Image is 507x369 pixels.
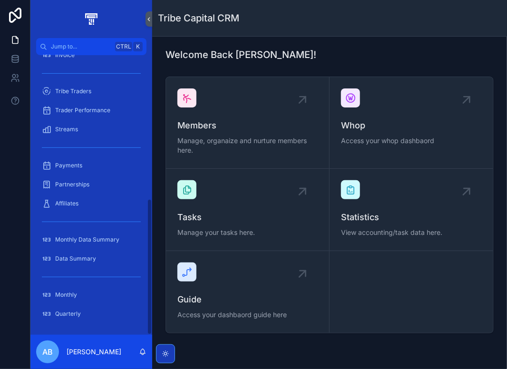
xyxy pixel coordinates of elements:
button: Jump to...CtrlK [36,38,146,55]
a: MembersManage, organaize and nurture members here. [166,77,330,169]
span: Partnerships [55,181,89,188]
img: App logo [83,11,99,27]
span: View accounting/task data here. [341,228,482,237]
span: Whop [341,119,482,132]
a: Tribe Traders [36,83,146,100]
h1: Welcome Back [PERSON_NAME]! [166,48,316,61]
span: K [134,43,142,50]
span: Monthly [55,291,77,299]
span: Tribe Traders [55,87,91,95]
span: Guide [177,293,318,306]
span: AB [42,346,53,358]
a: Payments [36,157,146,174]
span: Monthly Data Summary [55,236,119,243]
span: Statistics [341,211,482,224]
a: Invoice [36,47,146,64]
a: GuideAccess your dashbaord guide here [166,251,330,333]
span: Invoice [55,51,75,59]
h1: Tribe Capital CRM [158,11,239,25]
a: Affiliates [36,195,146,212]
span: Quarterly [55,310,81,318]
span: Trader Performance [55,107,110,114]
span: Ctrl [115,42,132,51]
span: Jump to... [51,43,111,50]
span: Data Summary [55,255,96,262]
span: Access your dashbaord guide here [177,310,318,320]
a: Trader Performance [36,102,146,119]
span: Tasks [177,211,318,224]
a: Partnerships [36,176,146,193]
a: StatisticsView accounting/task data here. [330,169,493,251]
span: Manage, organaize and nurture members here. [177,136,318,155]
a: TasksManage your tasks here. [166,169,330,251]
p: [PERSON_NAME] [67,347,121,357]
a: WhopAccess your whop dashbaord [330,77,493,169]
div: scrollable content [30,55,152,335]
a: Monthly [36,286,146,303]
span: Manage your tasks here. [177,228,318,237]
a: Data Summary [36,250,146,267]
span: Access your whop dashbaord [341,136,482,146]
a: Streams [36,121,146,138]
span: Payments [55,162,82,169]
span: Affiliates [55,200,78,207]
a: Monthly Data Summary [36,231,146,248]
a: Quarterly [36,305,146,322]
span: Members [177,119,318,132]
span: Streams [55,126,78,133]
